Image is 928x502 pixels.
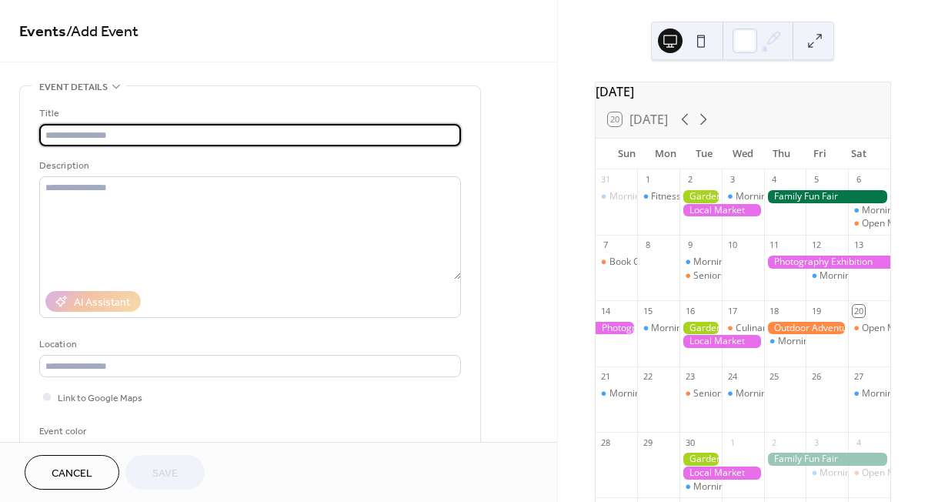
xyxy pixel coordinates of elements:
div: 19 [810,305,822,316]
div: Morning Yoga Bliss [679,256,722,269]
div: 30 [684,437,696,448]
div: 20 [853,305,864,316]
div: Open Mic Night [848,322,890,335]
div: Sat [840,139,878,169]
div: Thu [762,139,800,169]
div: 12 [810,239,822,251]
div: 5 [810,174,822,186]
div: Outdoor Adventure Day [764,322,849,335]
div: 17 [726,305,738,316]
span: / Add Event [66,17,139,47]
div: Book Club Gathering [609,256,698,269]
div: 23 [684,371,696,383]
div: Morning Yoga Bliss [736,387,818,400]
div: 7 [600,239,612,251]
div: Morning Yoga Bliss [736,190,818,203]
div: 1 [642,174,653,186]
div: 3 [726,174,738,186]
div: 25 [769,371,780,383]
div: 4 [853,437,864,448]
div: Morning Yoga Bliss [848,204,890,217]
div: Morning Yoga Bliss [693,480,776,494]
div: Open Mic Night [848,467,890,480]
div: Description [39,158,458,174]
div: Morning Yoga Bliss [609,387,692,400]
div: Morning Yoga Bliss [806,467,848,480]
div: Morning Yoga Bliss [820,467,902,480]
div: Event color [39,423,155,440]
div: Local Market [679,335,764,348]
div: 29 [642,437,653,448]
div: Open Mic Night [862,217,928,230]
span: Link to Google Maps [58,390,142,407]
div: 27 [853,371,864,383]
div: Morning Yoga Bliss [637,322,679,335]
div: Photography Exhibition [596,322,638,335]
div: Tue [685,139,723,169]
div: Gardening Workshop [679,322,722,335]
div: Local Market [679,204,764,217]
div: Location [39,336,458,353]
div: Gardening Workshop [679,190,722,203]
div: Gardening Workshop [679,453,722,466]
div: 24 [726,371,738,383]
span: Event details [39,79,108,95]
div: 4 [769,174,780,186]
div: 11 [769,239,780,251]
div: Fitness Bootcamp [651,190,727,203]
div: [DATE] [596,82,890,101]
div: 10 [726,239,738,251]
a: Events [19,17,66,47]
div: 9 [684,239,696,251]
div: 22 [642,371,653,383]
div: Seniors' Social Tea [679,269,722,283]
div: 31 [600,174,612,186]
span: Cancel [52,466,92,482]
div: Fitness Bootcamp [637,190,679,203]
div: Title [39,105,458,122]
div: 2 [684,174,696,186]
div: Local Market [679,467,764,480]
div: Morning Yoga Bliss [693,256,776,269]
div: 13 [853,239,864,251]
div: 6 [853,174,864,186]
div: Culinary Cooking Class [722,322,764,335]
div: Sun [608,139,646,169]
div: Morning Yoga Bliss [679,480,722,494]
div: Mon [646,139,685,169]
div: Morning Yoga Bliss [596,190,638,203]
div: Wed [723,139,762,169]
div: Morning Yoga Bliss [764,335,806,348]
div: 26 [810,371,822,383]
div: 16 [684,305,696,316]
button: Cancel [25,455,119,490]
div: Fri [801,139,840,169]
div: Morning Yoga Bliss [609,190,692,203]
div: Seniors' Social Tea [693,387,774,400]
div: Morning Yoga Bliss [820,269,902,283]
div: 1 [726,437,738,448]
div: Seniors' Social Tea [679,387,722,400]
div: Open Mic Night [848,217,890,230]
div: Photography Exhibition [764,256,890,269]
div: Open Mic Night [862,322,928,335]
div: Family Fun Fair [764,453,890,466]
div: Morning Yoga Bliss [778,335,860,348]
div: Seniors' Social Tea [693,269,774,283]
div: 28 [600,437,612,448]
div: Book Club Gathering [596,256,638,269]
div: Morning Yoga Bliss [722,387,764,400]
div: Family Fun Fair [764,190,890,203]
div: 15 [642,305,653,316]
div: 3 [810,437,822,448]
div: 21 [600,371,612,383]
div: 14 [600,305,612,316]
div: 2 [769,437,780,448]
div: Culinary Cooking Class [736,322,833,335]
div: Morning Yoga Bliss [651,322,733,335]
div: Morning Yoga Bliss [596,387,638,400]
div: 8 [642,239,653,251]
div: Morning Yoga Bliss [722,190,764,203]
div: 18 [769,305,780,316]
